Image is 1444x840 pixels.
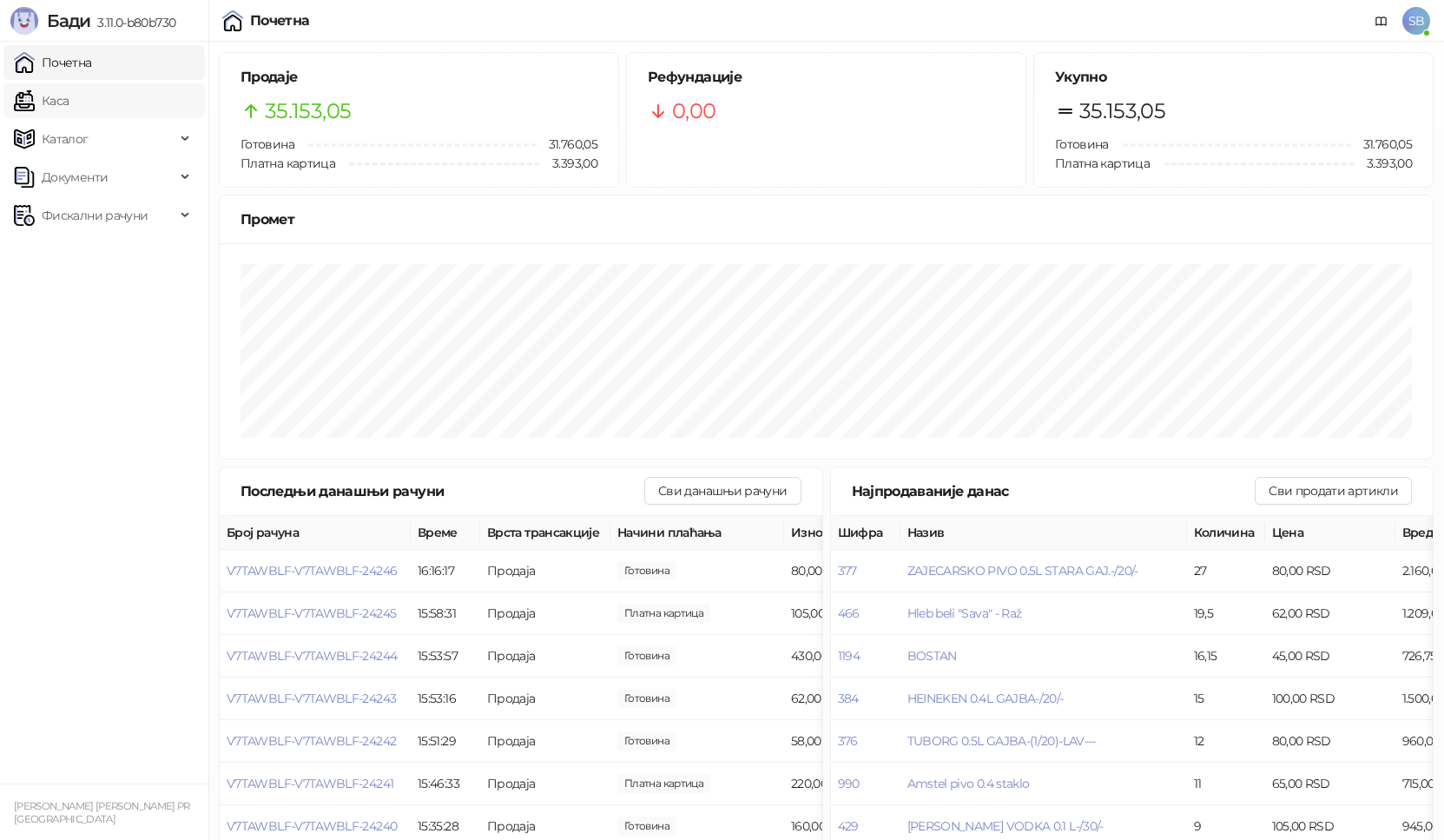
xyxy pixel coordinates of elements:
button: 990 [838,776,860,791]
button: V7TAWBLF-V7TAWBLF-24244 [227,648,397,664]
span: 35.153,05 [1079,95,1165,128]
td: 62,00 RSD [784,678,914,720]
td: Продаја [480,678,610,720]
button: V7TAWBLF-V7TAWBLF-24241 [227,776,393,791]
button: 376 [838,733,858,749]
span: Документи [42,160,108,195]
div: Последњи данашњи рачуни [241,480,644,502]
td: 15:58:31 [411,592,480,635]
td: 16:16:17 [411,550,480,592]
span: 3.393,00 [540,154,597,173]
button: [PERSON_NAME] VODKA 0.1 L-/30/- [907,818,1104,834]
td: 80,00 RSD [1265,720,1395,763]
button: ZAJECARSKO PIVO 0.5L STARA GAJ.-/20/- [907,563,1138,579]
span: Платна картица [241,155,335,171]
span: 80,00 [617,561,676,580]
a: Почетна [14,45,92,80]
button: V7TAWBLF-V7TAWBLF-24243 [227,691,396,706]
th: Износ [784,516,914,550]
td: Продаја [480,635,610,678]
button: TUBORG 0.5L GAJBA-(1/20)-LAV--- [907,733,1096,749]
span: 58,00 [617,731,676,751]
h5: Укупно [1055,67,1412,88]
span: 220,00 [617,774,710,793]
button: BOSTAN [907,648,957,664]
span: Готовина [1055,136,1109,152]
span: 31.760,05 [1351,135,1412,154]
span: 0,00 [672,95,715,128]
button: HEINEKEN 0.4L GAJBA-/20/- [907,691,1064,706]
button: 466 [838,605,860,621]
td: 100,00 RSD [1265,678,1395,720]
a: Каса [14,83,69,118]
div: Најпродаваније данас [852,480,1256,502]
span: SB [1402,7,1430,35]
span: 430,00 [617,646,676,665]
td: 11 [1187,763,1265,805]
td: 62,00 RSD [1265,592,1395,635]
button: Сви данашњи рачуни [644,477,801,505]
td: Продаја [480,763,610,805]
div: Промет [241,208,1412,230]
td: 15:53:16 [411,678,480,720]
td: 16,15 [1187,635,1265,678]
th: Цена [1265,516,1395,550]
td: 45,00 RSD [1265,635,1395,678]
div: Почетна [250,14,310,28]
td: 58,00 RSD [784,720,914,763]
td: 15:51:29 [411,720,480,763]
span: Бади [47,10,90,31]
td: 80,00 RSD [1265,550,1395,592]
span: 105,00 [617,604,710,623]
th: Време [411,516,480,550]
td: 80,00 RSD [784,550,914,592]
button: 1194 [838,648,860,664]
span: Фискални рачуни [42,198,148,233]
th: Начини плаћања [610,516,784,550]
td: Продаја [480,592,610,635]
button: 384 [838,691,859,706]
td: Продаја [480,720,610,763]
td: 220,00 RSD [784,763,914,805]
h5: Продаје [241,67,597,88]
span: Каталог [42,122,89,156]
td: 19,5 [1187,592,1265,635]
button: V7TAWBLF-V7TAWBLF-24246 [227,563,397,579]
td: 27 [1187,550,1265,592]
button: V7TAWBLF-V7TAWBLF-24240 [227,818,397,834]
span: 3.11.0-b80b730 [90,15,175,30]
span: Готовина [241,136,294,152]
a: Документација [1368,7,1395,35]
td: 15:53:57 [411,635,480,678]
td: Продаја [480,550,610,592]
button: V7TAWBLF-V7TAWBLF-24242 [227,733,396,749]
th: Количина [1187,516,1265,550]
span: 62,00 [617,689,676,708]
th: Број рачуна [220,516,411,550]
td: 15:46:33 [411,763,480,805]
span: Платна картица [1055,155,1150,171]
th: Шифра [831,516,900,550]
td: 12 [1187,720,1265,763]
td: 430,00 RSD [784,635,914,678]
td: 105,00 RSD [784,592,914,635]
td: 15 [1187,678,1265,720]
button: V7TAWBLF-V7TAWBLF-24245 [227,605,396,621]
button: Hleb beli "Sava" - Raž [907,605,1022,621]
button: Amstel pivo 0.4 staklo [907,776,1030,791]
button: Сви продати артикли [1255,477,1412,505]
img: Logo [10,7,38,35]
